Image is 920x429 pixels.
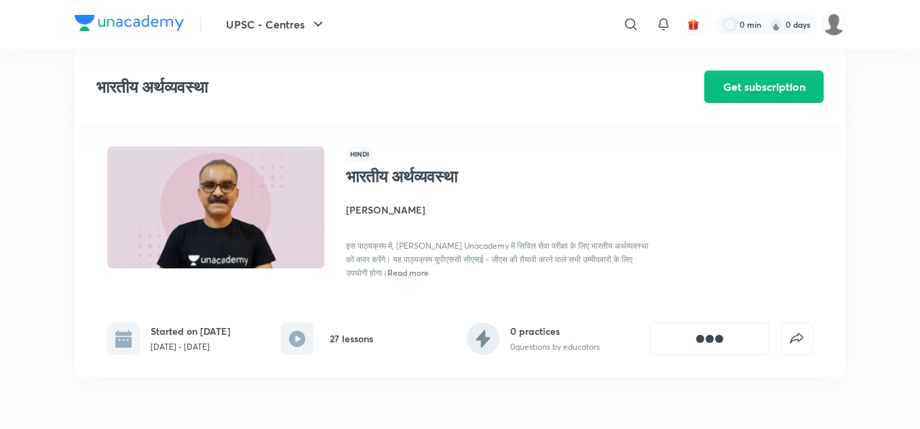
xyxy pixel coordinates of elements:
[650,323,769,355] button: [object Object]
[346,241,649,278] span: इस पाठ्यक्रम में, [PERSON_NAME] Unacademy में सिविल सेवा परीक्षा के लिए भारतीय अर्थव्यवस्था को कव...
[96,77,628,97] h3: भारतीय अर्थव्यवस्था
[687,18,699,30] img: avatar
[218,11,334,38] button: UPSC - Centres
[75,15,184,31] img: Company Logo
[346,203,650,217] h4: [PERSON_NAME]
[387,267,429,278] span: Read more
[704,70,824,103] button: Get subscription
[346,167,568,186] h1: भारतीय अर्थव्यवस्था
[510,341,600,353] p: 0 questions by educators
[346,146,373,161] span: Hindi
[769,18,783,31] img: streak
[822,13,845,36] img: amit tripathi
[151,341,231,353] p: [DATE] - [DATE]
[510,324,600,338] h6: 0 practices
[683,14,704,35] button: avatar
[780,323,813,355] button: false
[75,15,184,35] a: Company Logo
[330,331,373,346] h6: 27 lessons
[105,145,326,270] img: Thumbnail
[151,324,231,338] h6: Started on [DATE]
